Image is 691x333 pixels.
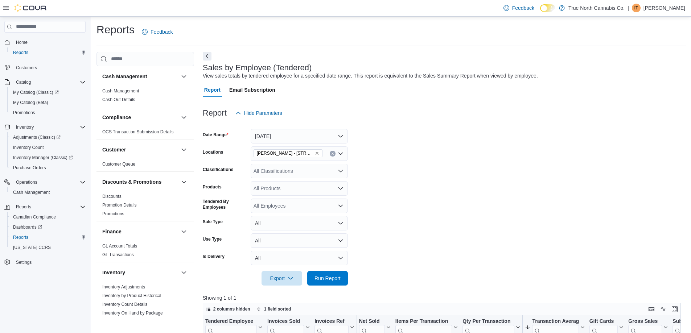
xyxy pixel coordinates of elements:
[647,305,656,313] button: Keyboard shortcuts
[96,160,194,171] div: Customer
[10,98,51,107] a: My Catalog (Beta)
[7,187,89,197] button: Cash Management
[7,132,89,142] a: Adjustments (Classic)
[10,88,86,97] span: My Catalog (Classic)
[10,233,31,242] a: Reports
[102,88,139,93] a: Cash Management
[96,128,194,139] div: Compliance
[102,293,161,298] a: Inventory by Product Historical
[338,203,344,209] button: Open list of options
[180,227,188,236] button: Finance
[203,236,222,242] label: Use Type
[13,190,50,195] span: Cash Management
[1,122,89,132] button: Inventory
[462,318,514,325] div: Qty Per Transaction
[102,211,124,217] span: Promotions
[13,214,56,220] span: Canadian Compliance
[10,108,86,117] span: Promotions
[203,254,225,259] label: Is Delivery
[180,72,188,81] button: Cash Management
[632,4,641,12] div: Isabella Thompson
[180,268,188,277] button: Inventory
[314,275,341,282] span: Run Report
[203,109,227,117] h3: Report
[16,65,37,71] span: Customers
[102,252,134,257] a: GL Transactions
[102,202,137,208] span: Promotion Details
[7,108,89,118] button: Promotions
[13,78,86,87] span: Catalog
[628,4,629,12] p: |
[102,114,131,121] h3: Compliance
[10,163,86,172] span: Purchase Orders
[13,234,28,240] span: Reports
[15,4,47,12] img: Cova
[10,188,86,197] span: Cash Management
[102,193,122,199] span: Discounts
[10,233,86,242] span: Reports
[643,4,685,12] p: [PERSON_NAME]
[1,257,89,267] button: Settings
[10,243,86,252] span: Washington CCRS
[10,188,53,197] a: Cash Management
[102,293,161,299] span: Inventory by Product Historical
[266,271,298,286] span: Export
[10,153,86,162] span: Inventory Manager (Classic)
[102,203,137,208] a: Promotion Details
[13,165,46,171] span: Purchase Orders
[10,133,86,142] span: Adjustments (Classic)
[16,179,37,185] span: Operations
[7,97,89,108] button: My Catalog (Beta)
[1,37,89,47] button: Home
[203,149,223,155] label: Locations
[532,318,579,325] div: Transaction Average
[102,301,148,307] span: Inventory Count Details
[203,52,211,61] button: Next
[13,203,34,211] button: Reports
[102,129,174,135] span: OCS Transaction Submission Details
[16,79,31,85] span: Catalog
[102,310,163,316] span: Inventory On Hand by Package
[205,318,257,325] div: Tendered Employee
[96,87,194,107] div: Cash Management
[180,145,188,154] button: Customer
[395,318,452,325] div: Items Per Transaction
[10,143,86,152] span: Inventory Count
[338,151,344,157] button: Open list of options
[338,168,344,174] button: Open list of options
[13,100,48,105] span: My Catalog (Beta)
[7,222,89,232] a: Dashboards
[7,242,89,253] button: [US_STATE] CCRS
[10,223,45,232] a: Dashboards
[10,213,59,221] a: Canadian Compliance
[7,153,89,163] a: Inventory Manager (Classic)
[13,110,35,116] span: Promotions
[338,186,344,191] button: Open list of options
[10,153,76,162] a: Inventory Manager (Classic)
[10,108,38,117] a: Promotions
[96,242,194,262] div: Finance
[180,178,188,186] button: Discounts & Promotions
[13,38,86,47] span: Home
[10,143,47,152] a: Inventory Count
[1,177,89,187] button: Operations
[634,4,638,12] span: IT
[203,305,253,313] button: 2 columns hidden
[13,90,59,95] span: My Catalog (Classic)
[102,97,135,103] span: Cash Out Details
[102,228,178,235] button: Finance
[512,4,534,12] span: Feedback
[330,151,336,157] button: Clear input
[204,83,221,97] span: Report
[96,22,135,37] h1: Reports
[1,77,89,87] button: Catalog
[203,167,234,172] label: Classifications
[151,28,173,36] span: Feedback
[102,146,126,153] h3: Customer
[10,213,86,221] span: Canadian Compliance
[10,48,86,57] span: Reports
[13,50,28,55] span: Reports
[233,106,285,120] button: Hide Parameters
[102,97,135,102] a: Cash Out Details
